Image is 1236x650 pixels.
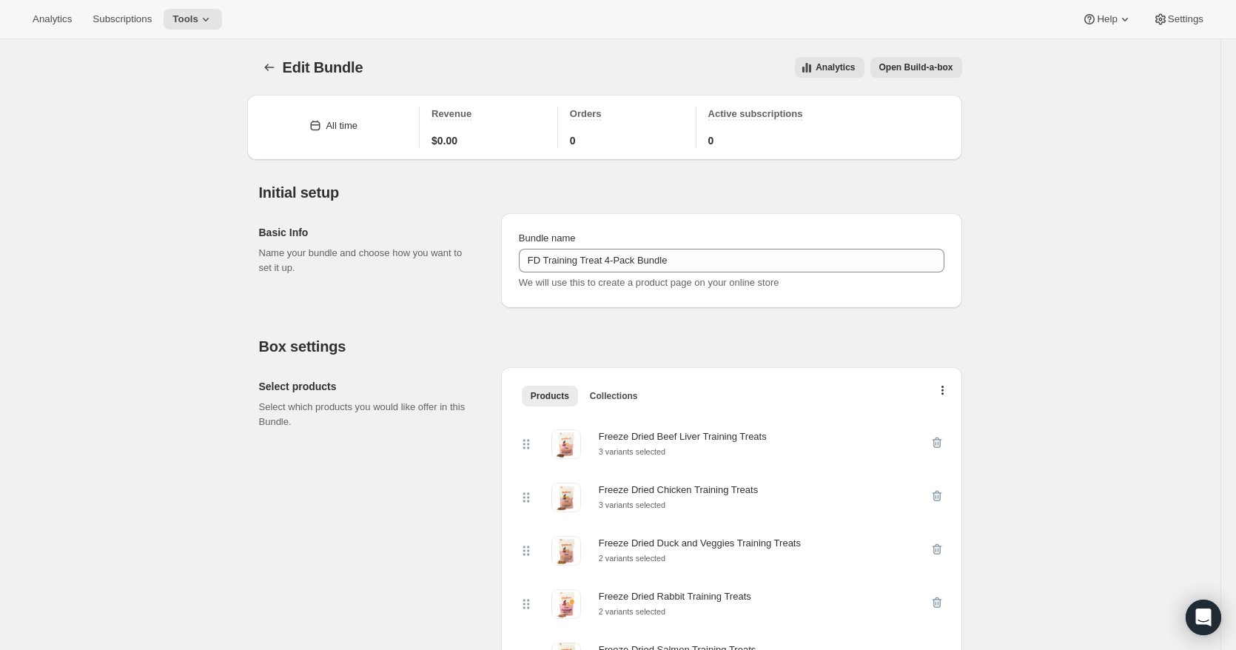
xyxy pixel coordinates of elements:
[259,184,962,201] h2: Initial setup
[519,232,576,244] span: Bundle name
[24,9,81,30] button: Analytics
[259,57,280,78] button: Bundles
[1186,600,1221,635] div: Open Intercom Messenger
[1144,9,1212,30] button: Settings
[599,607,665,616] small: 2 variants selected
[551,483,581,512] img: Freeze Dried Chicken Training Treats
[551,429,581,459] img: Freeze Dried Beef Liver Training Treats
[599,589,751,604] div: Freeze Dried Rabbit Training Treats
[570,133,576,148] span: 0
[590,390,638,402] span: Collections
[551,536,581,566] img: Freeze Dried Duck and Veggies Training Treats
[570,108,602,119] span: Orders
[795,57,864,78] button: View all analytics related to this specific bundles, within certain timeframes
[599,536,801,551] div: Freeze Dried Duck and Veggies Training Treats
[84,9,161,30] button: Subscriptions
[879,61,953,73] span: Open Build-a-box
[599,447,665,456] small: 3 variants selected
[531,390,569,402] span: Products
[172,13,198,25] span: Tools
[259,400,477,429] p: Select which products you would like offer in this Bundle.
[93,13,152,25] span: Subscriptions
[259,225,477,240] h2: Basic Info
[1168,13,1203,25] span: Settings
[551,589,581,619] img: Freeze Dried Rabbit Training Treats
[816,61,855,73] span: Analytics
[259,379,477,394] h2: Select products
[599,483,758,497] div: Freeze Dried Chicken Training Treats
[259,338,962,355] h2: Box settings
[708,108,803,119] span: Active subscriptions
[33,13,72,25] span: Analytics
[431,133,457,148] span: $0.00
[431,108,471,119] span: Revenue
[1097,13,1117,25] span: Help
[870,57,962,78] button: View links to open the build-a-box on the online store
[599,429,767,444] div: Freeze Dried Beef Liver Training Treats
[519,249,944,272] input: ie. Smoothie box
[283,59,363,76] span: Edit Bundle
[1073,9,1141,30] button: Help
[599,500,665,509] small: 3 variants selected
[259,246,477,275] p: Name your bundle and choose how you want to set it up.
[708,133,714,148] span: 0
[599,554,665,563] small: 2 variants selected
[164,9,222,30] button: Tools
[326,118,357,133] div: All time
[519,277,779,288] span: We will use this to create a product page on your online store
